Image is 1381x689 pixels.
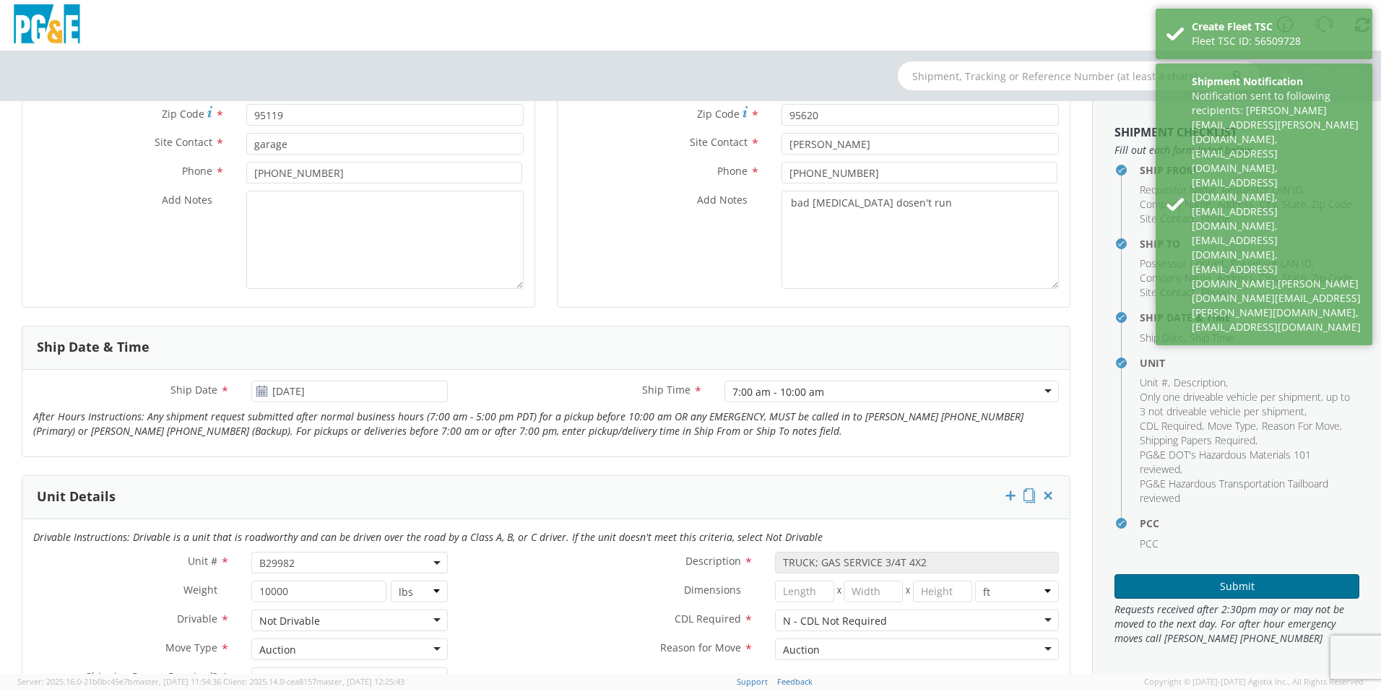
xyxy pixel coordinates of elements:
span: Site Contact [690,135,748,149]
span: Requestor Name [1140,183,1216,196]
div: Notification sent to following recipients: [PERSON_NAME][EMAIL_ADDRESS][PERSON_NAME][DOMAIN_NAME]... [1192,89,1361,334]
i: After Hours Instructions: Any shipment request submitted after normal business hours (7:00 am - 5... [33,409,1023,438]
span: Move Type [165,641,217,654]
input: Length [775,581,834,602]
li: , [1140,285,1198,300]
span: Site Contact [1140,212,1195,225]
div: Fleet TSC ID: 56509728 [1192,34,1361,48]
input: Width [844,581,903,602]
span: Add Notes [697,193,748,207]
div: Auction [783,643,820,657]
li: , [1140,331,1186,345]
span: CDL Required [1140,419,1202,433]
span: Ship Time [642,383,690,396]
span: master, [DATE] 12:25:43 [316,676,404,687]
li: , [1140,212,1198,226]
span: PG&E DOT's Hazardous Materials 101 reviewed [1140,448,1311,476]
li: , [1174,376,1228,390]
span: Ship Date [170,383,217,396]
strong: Shipment Checklist [1114,124,1237,140]
div: Not Drivable [259,614,320,628]
span: Drivable [177,612,217,625]
span: Phone [717,164,748,178]
li: , [1140,376,1170,390]
span: Unit # [1140,376,1168,389]
h4: Unit [1140,357,1359,368]
span: B29982 [251,552,448,573]
span: Description [685,554,741,568]
i: Drivable Instructions: Drivable is a unit that is roadworthy and can be driven over the road by a... [33,530,823,544]
span: Copyright © [DATE]-[DATE] Agistix Inc., All Rights Reserved [1144,676,1364,688]
li: , [1140,390,1356,419]
span: Zip Code [697,107,740,121]
li: , [1140,197,1213,212]
span: Dimensions [684,583,741,597]
span: Zip Code [162,107,204,121]
li: , [1140,256,1227,271]
div: No [259,672,273,686]
span: Client: 2025.14.0-cea8157 [223,676,404,687]
span: X [903,581,913,602]
span: Unit # [188,554,217,568]
input: Shipment, Tracking or Reference Number (at least 4 chars) [898,61,1259,90]
span: PCC [1140,537,1159,550]
li: , [1140,448,1356,477]
a: Feedback [777,676,813,687]
h4: Ship To [1140,238,1359,249]
span: Site Contact [155,135,212,149]
span: Shipping Papers Required [1140,433,1255,447]
span: Phone [182,164,212,178]
span: Reason For Move [1262,419,1340,433]
span: X [834,581,844,602]
h3: Ship Date & Time [37,340,150,355]
div: 7:00 am - 10:00 am [732,385,824,399]
h3: Unit Details [37,490,116,504]
li: , [1140,271,1213,285]
li: , [1140,183,1218,197]
div: Auction [259,643,296,657]
span: Weight [183,583,217,597]
li: , [1140,433,1257,448]
span: Requests received after 2:30pm may or may not be moved to the next day. For after hour emergency ... [1114,602,1359,646]
span: Only one driveable vehicle per shipment, up to 3 not driveable vehicle per shipment [1140,390,1350,418]
div: Shipment Notification [1192,74,1361,89]
input: Height [913,581,972,602]
span: Add Notes [162,193,212,207]
span: Description [1174,376,1226,389]
h4: Ship Date & Time [1140,312,1359,323]
span: Server: 2025.16.0-21b0bc45e7b [17,676,221,687]
span: Ship Date [1140,331,1184,344]
span: Reason for Move [660,641,741,654]
span: master, [DATE] 11:54:36 [133,676,221,687]
h4: Ship From [1140,165,1359,175]
img: pge-logo-06675f144f4cfa6a6814.png [11,4,83,47]
span: Move Type [1208,419,1256,433]
span: B29982 [259,556,440,570]
span: PG&E Hazardous Transportation Tailboard reviewed [1140,477,1328,505]
span: Site Contact [1140,285,1195,299]
a: Support [737,676,768,687]
span: CDL Required [675,612,741,625]
li: , [1208,419,1258,433]
span: Shipping Papers Required? [86,669,217,683]
div: N - CDL Not Required [783,614,887,628]
div: Create Fleet TSC [1192,19,1361,34]
span: Company Name [1140,197,1211,211]
li: , [1262,419,1342,433]
button: Submit [1114,574,1359,599]
span: Company Name [1140,271,1211,285]
span: Possessor Contact [1140,256,1225,270]
h4: PCC [1140,518,1359,529]
li: , [1140,419,1204,433]
span: Fill out each form listed below [1114,143,1359,157]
